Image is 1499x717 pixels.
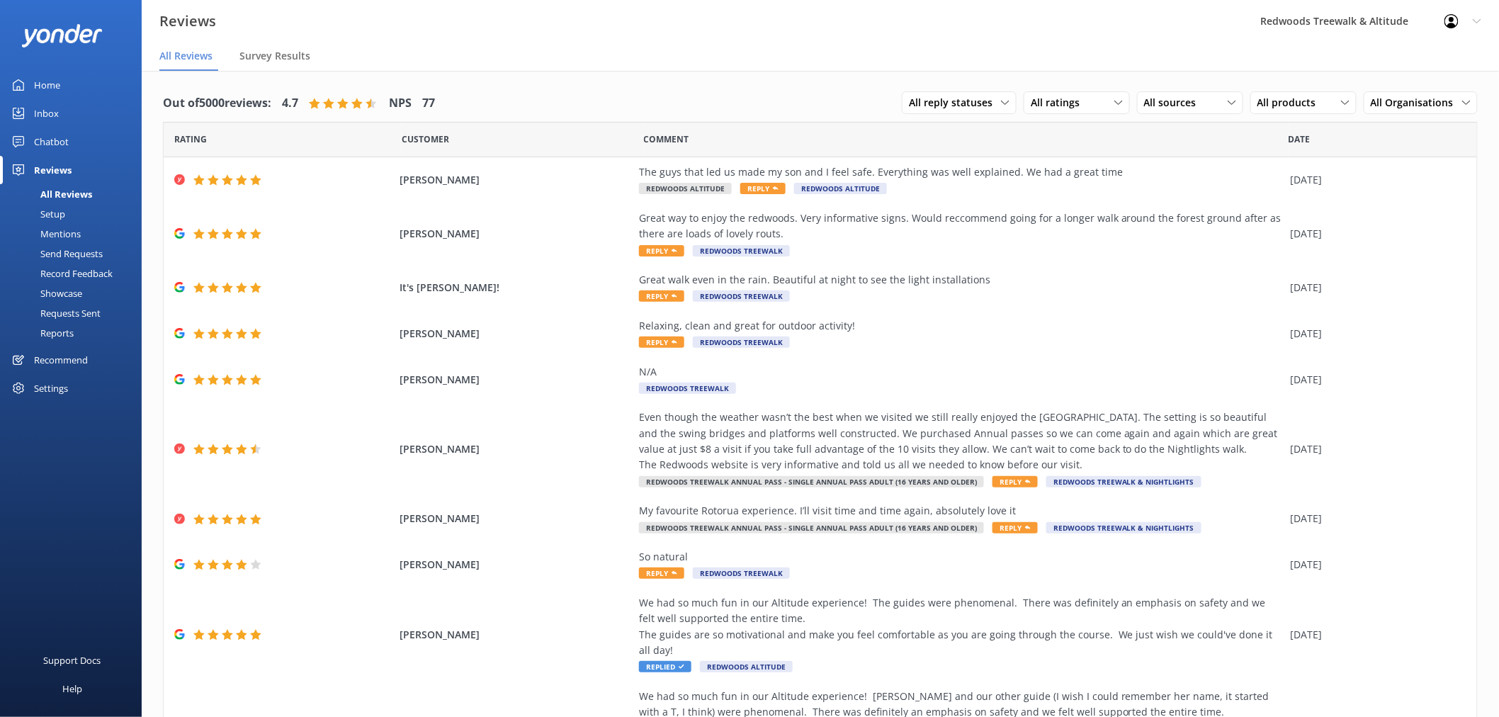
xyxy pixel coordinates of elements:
a: Reports [9,323,142,343]
span: Redwoods Altitude [700,661,793,672]
span: Replied [639,661,691,672]
div: We had so much fun in our Altitude experience! The guides were phenomenal. There was definitely a... [639,595,1284,659]
div: Help [62,674,82,703]
img: yonder-white-logo.png [21,24,103,47]
div: [DATE] [1291,627,1459,643]
div: [DATE] [1291,280,1459,295]
div: [DATE] [1291,226,1459,242]
div: Requests Sent [9,303,101,323]
span: Reply [740,183,786,194]
div: [DATE] [1291,172,1459,188]
div: [DATE] [1291,511,1459,526]
div: [DATE] [1291,372,1459,388]
span: Reply [639,245,684,256]
div: Home [34,71,60,99]
span: Survey Results [239,49,310,63]
div: Even though the weather wasn’t the best when we visited we still really enjoyed the [GEOGRAPHIC_D... [639,410,1284,473]
span: [PERSON_NAME] [400,226,632,242]
span: Redwoods Treewalk & Nightlights [1046,522,1201,533]
span: Redwoods Treewalk & Nightlights [1046,476,1201,487]
span: Reply [992,522,1038,533]
span: Redwoods Treewalk Annual Pass - Single Annual Pass Adult (16 years and older) [639,476,984,487]
a: Setup [9,204,142,224]
span: [PERSON_NAME] [400,441,632,457]
div: Reviews [34,156,72,184]
div: Great way to enjoy the redwoods. Very informative signs. Would reccommend going for a longer walk... [639,210,1284,242]
div: The guys that led us made my son and I feel safe. Everything was well explained. We had a great time [639,164,1284,180]
span: All reply statuses [909,95,1001,111]
span: All sources [1144,95,1205,111]
span: Reply [639,290,684,302]
h4: Out of 5000 reviews: [163,94,271,113]
div: N/A [639,364,1284,380]
div: Mentions [9,224,81,244]
div: Chatbot [34,128,69,156]
h3: Reviews [159,10,216,33]
span: Redwoods Treewalk Annual Pass - Single Annual Pass Adult (16 years and older) [639,522,984,533]
span: Date [174,132,207,146]
div: So natural [639,549,1284,565]
div: All Reviews [9,184,92,204]
a: Mentions [9,224,142,244]
div: Settings [34,374,68,402]
span: All ratings [1031,95,1088,111]
a: All Reviews [9,184,142,204]
span: [PERSON_NAME] [400,326,632,341]
h4: NPS [389,94,412,113]
div: [DATE] [1291,441,1459,457]
h4: 77 [422,94,435,113]
div: Support Docs [44,646,101,674]
div: Showcase [9,283,82,303]
div: [DATE] [1291,326,1459,341]
span: All Organisations [1371,95,1462,111]
span: Date [1289,132,1311,146]
a: Record Feedback [9,264,142,283]
a: Requests Sent [9,303,142,323]
div: [DATE] [1291,557,1459,572]
span: [PERSON_NAME] [400,557,632,572]
span: Redwoods Treewalk [639,383,736,394]
span: Reply [992,476,1038,487]
div: Setup [9,204,65,224]
span: Redwoods Treewalk [693,245,790,256]
span: [PERSON_NAME] [400,627,632,643]
span: All Reviews [159,49,213,63]
span: Redwoods Treewalk [693,290,790,302]
a: Showcase [9,283,142,303]
div: Record Feedback [9,264,113,283]
span: Reply [639,568,684,579]
span: Redwoods Altitude [794,183,887,194]
div: Send Requests [9,244,103,264]
div: Great walk even in the rain. Beautiful at night to see the light installations [639,272,1284,288]
span: All products [1257,95,1325,111]
div: My favourite Rotorua experience. I’ll visit time and time again, absolutely love it [639,503,1284,519]
span: Reply [639,337,684,348]
span: [PERSON_NAME] [400,172,632,188]
span: Date [402,132,449,146]
div: Reports [9,323,74,343]
div: Inbox [34,99,59,128]
span: Redwoods Treewalk [693,568,790,579]
span: [PERSON_NAME] [400,372,632,388]
div: Recommend [34,346,88,374]
span: Question [644,132,689,146]
span: [PERSON_NAME] [400,511,632,526]
span: Redwoods Treewalk [693,337,790,348]
span: Redwoods Altitude [639,183,732,194]
div: Relaxing, clean and great for outdoor activity! [639,318,1284,334]
a: Send Requests [9,244,142,264]
span: It's [PERSON_NAME]! [400,280,632,295]
h4: 4.7 [282,94,298,113]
